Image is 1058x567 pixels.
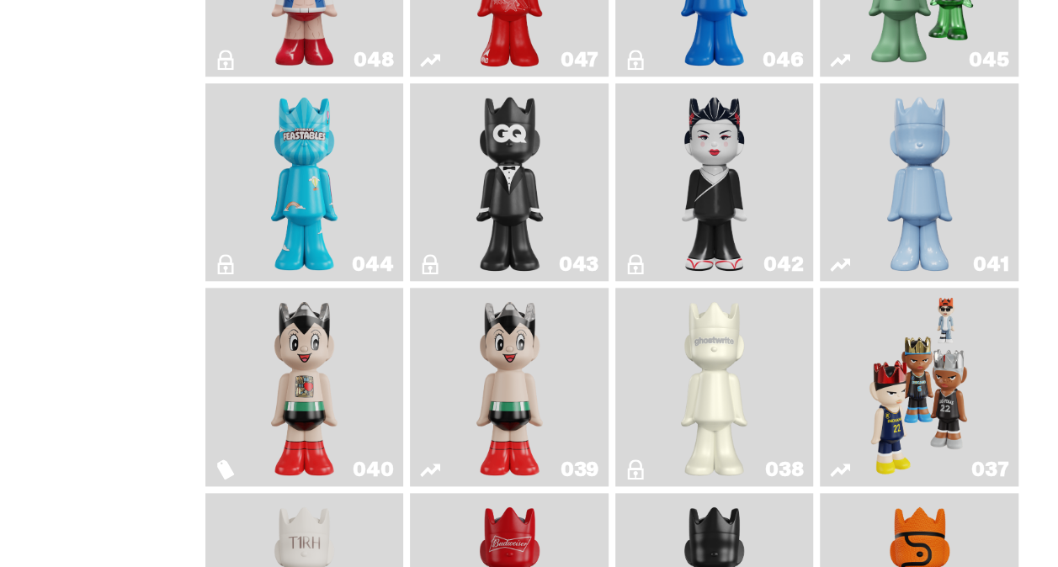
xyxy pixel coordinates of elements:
div: 046 [763,50,803,70]
a: Astro Boy (Heart) [215,294,394,480]
a: Schrödinger's ghost: Winter Blue [830,90,1008,275]
div: 040 [353,459,393,480]
img: Astro Boy [470,294,550,480]
img: Black Tie [470,90,550,275]
a: Feastables [215,90,394,275]
img: 1A [674,294,754,480]
img: Game Face (2024) [868,294,971,480]
div: 037 [971,459,1008,480]
div: 044 [352,254,393,274]
a: Astro Boy [420,294,598,480]
div: 048 [354,50,393,70]
div: 038 [765,459,803,480]
div: 045 [969,50,1008,70]
img: Schrödinger's ghost: Winter Blue [880,90,960,275]
div: 039 [561,459,598,480]
a: Game Face (2024) [830,294,1008,480]
a: Black Tie [420,90,598,275]
img: Astro Boy (Heart) [264,294,344,480]
div: 042 [763,254,803,274]
img: Feastables [264,90,344,275]
a: Sei Less [625,90,804,275]
img: Sei Less [674,90,754,275]
a: 1A [625,294,804,480]
div: 043 [559,254,598,274]
div: 047 [561,50,598,70]
div: 041 [973,254,1008,274]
